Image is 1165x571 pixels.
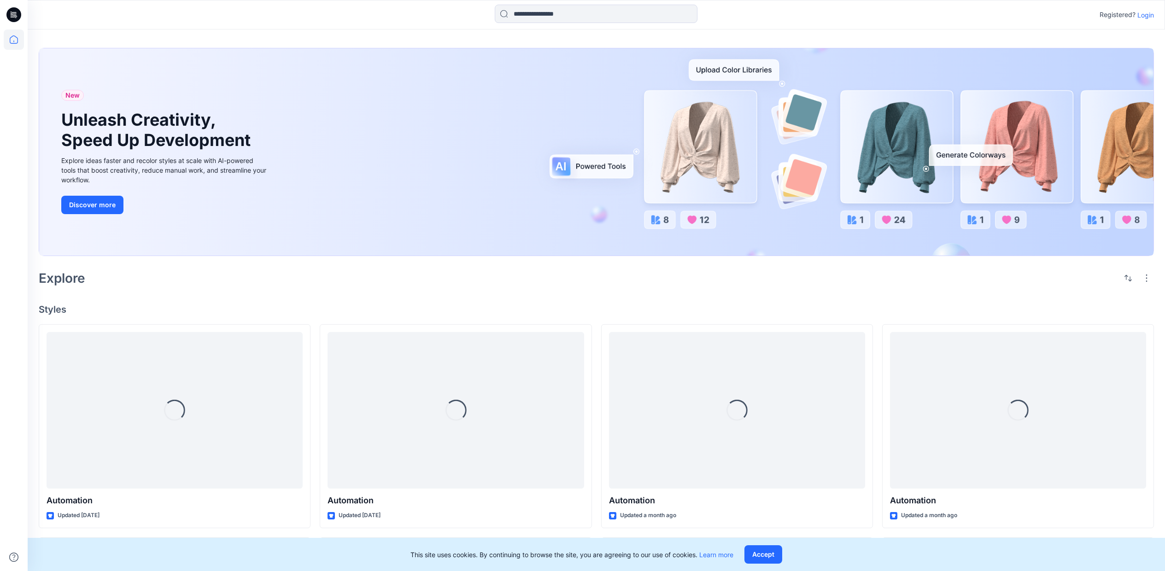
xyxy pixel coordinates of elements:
p: Automation [47,494,303,507]
p: This site uses cookies. By continuing to browse the site, you are agreeing to our use of cookies. [410,550,733,559]
p: Login [1137,10,1154,20]
p: Automation [609,494,865,507]
a: Learn more [699,551,733,559]
div: Explore ideas faster and recolor styles at scale with AI-powered tools that boost creativity, red... [61,156,269,185]
button: Accept [744,545,782,564]
p: Automation [890,494,1146,507]
p: Updated a month ago [620,511,676,520]
p: Registered? [1100,9,1136,20]
span: New [65,90,80,101]
p: Automation [328,494,584,507]
p: Updated [DATE] [339,511,381,520]
h2: Explore [39,271,85,285]
h4: Styles [39,304,1154,315]
a: Discover more [61,196,269,214]
p: Updated [DATE] [58,511,100,520]
h1: Unleash Creativity, Speed Up Development [61,110,255,150]
p: Updated a month ago [901,511,957,520]
button: Discover more [61,196,123,214]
